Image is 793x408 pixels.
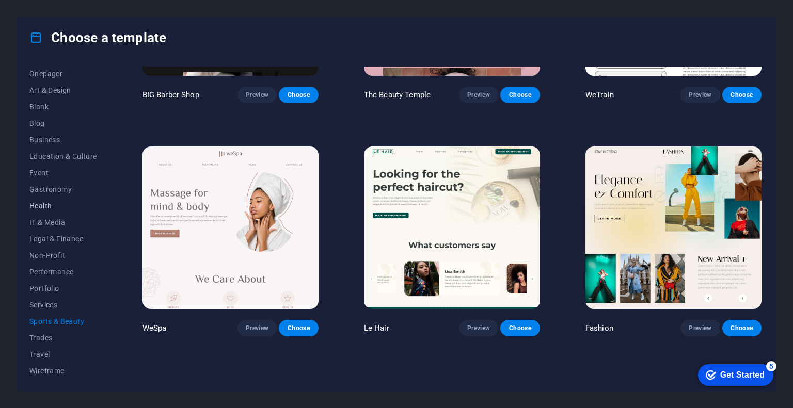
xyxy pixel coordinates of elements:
span: Preview [689,91,711,99]
button: Sports & Beauty [29,313,97,330]
span: Performance [29,268,97,276]
button: Preview [237,87,277,103]
button: Art & Design [29,82,97,99]
button: Choose [279,320,318,336]
button: Onepager [29,66,97,82]
span: Choose [509,324,531,332]
img: WeSpa [142,146,319,308]
button: Preview [459,320,498,336]
button: Choose [500,87,540,103]
button: Preview [237,320,277,336]
span: Services [29,301,97,309]
button: Performance [29,264,97,280]
button: Services [29,297,97,313]
span: Art & Design [29,86,97,94]
span: Event [29,169,97,177]
span: Portfolio [29,284,97,292]
button: Event [29,165,97,181]
button: Blog [29,115,97,132]
button: Wireframe [29,363,97,379]
span: Choose [287,91,310,99]
p: WeTrain [585,90,614,100]
button: Preview [680,320,720,336]
span: Legal & Finance [29,235,97,243]
span: Non-Profit [29,251,97,259]
p: BIG Barber Shop [142,90,199,100]
span: Travel [29,350,97,358]
span: Blank [29,103,97,111]
span: Health [29,202,97,210]
div: Get Started 5 items remaining, 0% complete [6,5,81,27]
button: Blank [29,99,97,115]
span: Preview [467,324,490,332]
span: Choose [731,91,753,99]
button: Choose [279,87,318,103]
button: Preview [680,87,720,103]
button: Gastronomy [29,181,97,198]
button: Trades [29,330,97,346]
button: Business [29,132,97,148]
span: Blog [29,119,97,127]
span: Preview [689,324,711,332]
button: Legal & Finance [29,231,97,247]
span: IT & Media [29,218,97,226]
span: Sports & Beauty [29,317,97,325]
span: Business [29,136,97,144]
span: Trades [29,334,97,342]
button: Preview [459,87,498,103]
span: Gastronomy [29,185,97,193]
button: Education & Culture [29,148,97,165]
p: WeSpa [142,323,167,333]
span: Choose [287,324,310,332]
span: Preview [246,91,268,99]
button: Health [29,198,97,214]
span: Preview [467,91,490,99]
button: Choose [722,87,762,103]
button: Choose [500,320,540,336]
h4: Choose a template [29,29,166,46]
span: Wireframe [29,367,97,375]
img: Le Hair [364,146,540,308]
span: Preview [246,324,268,332]
p: The Beauty Temple [364,90,431,100]
button: Portfolio [29,280,97,297]
div: Get Started [28,11,72,21]
button: Travel [29,346,97,363]
span: Education & Culture [29,152,97,160]
span: Choose [731,324,753,332]
button: Non-Profit [29,247,97,264]
p: Le Hair [364,323,389,333]
span: Choose [509,91,531,99]
img: Fashion [585,146,762,308]
button: IT & Media [29,214,97,231]
span: Onepager [29,70,97,78]
button: Choose [722,320,762,336]
div: 5 [74,2,84,12]
p: Fashion [585,323,613,333]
